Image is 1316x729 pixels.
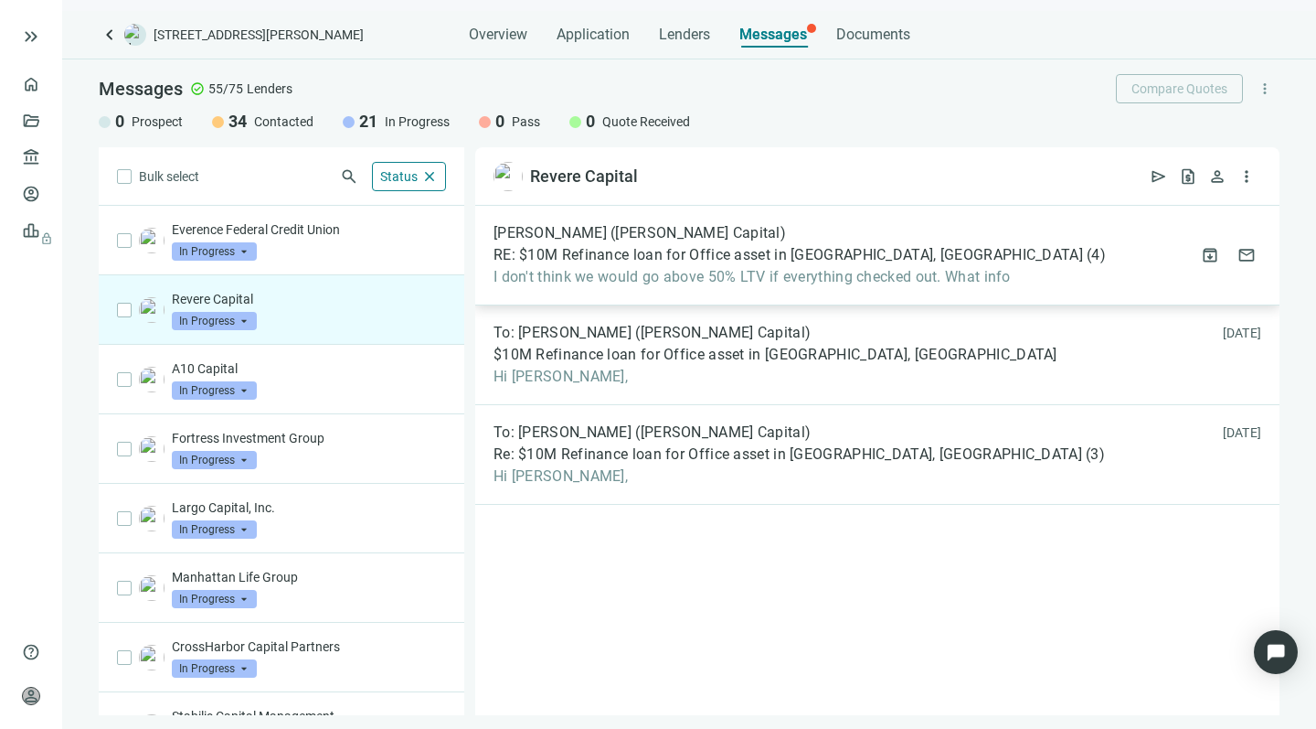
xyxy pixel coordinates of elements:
span: To: [PERSON_NAME] ([PERSON_NAME] Capital) [493,324,811,342]
span: mail [1237,246,1256,264]
span: person [22,687,40,705]
span: I don't think we would go above 50% LTV if everything checked out. What info [493,268,1106,286]
span: Hi [PERSON_NAME], [493,368,1057,386]
span: send [1150,167,1168,186]
img: e413de4e-ebd5-4bf8-8bfa-cc6aff2bdcbd [139,575,164,601]
span: 0 [115,111,124,133]
span: 55/75 [208,80,243,98]
img: f3ee51c8-c496-4375-bc5e-2600750b757d [139,367,164,392]
span: In Progress [172,520,257,539]
span: ( 3 ) [1086,445,1105,464]
p: Manhattan Life Group [172,568,446,586]
span: In Progress [172,312,257,330]
span: close [421,168,438,185]
span: Bulk select [139,166,199,187]
span: 34 [228,111,247,133]
span: Pass [512,113,540,131]
span: archive [1201,246,1219,264]
button: archive [1195,241,1225,270]
span: more_vert [1237,167,1256,186]
span: In Progress [172,381,257,400]
span: In Progress [172,242,257,261]
span: To: [PERSON_NAME] ([PERSON_NAME] Capital) [493,423,811,442]
button: person [1203,162,1232,191]
span: Status [380,169,418,184]
div: Open Intercom Messenger [1254,630,1298,674]
img: 52269fad-39b4-441f-a661-2782cbd29c4e [139,297,164,323]
span: Prospect [132,113,183,131]
span: Documents [836,26,910,44]
p: CrossHarbor Capital Partners [172,638,446,656]
span: person [1208,167,1226,186]
p: Fortress Investment Group [172,429,446,447]
span: In Progress [385,113,450,131]
button: request_quote [1173,162,1203,191]
span: [PERSON_NAME] ([PERSON_NAME] Capital) [493,224,786,242]
span: Messages [99,78,183,100]
span: Messages [739,26,807,43]
span: In Progress [172,659,257,678]
p: Revere Capital [172,290,446,308]
span: Overview [469,26,527,44]
div: [DATE] [1223,324,1262,342]
span: Lenders [247,80,292,98]
span: more_vert [1257,80,1273,97]
button: keyboard_double_arrow_right [20,26,42,48]
img: 52269fad-39b4-441f-a661-2782cbd29c4e [493,162,523,191]
span: RE: $10M Refinance loan for Office asset in [GEOGRAPHIC_DATA], [GEOGRAPHIC_DATA] [493,246,1083,264]
div: Revere Capital [530,166,638,188]
span: help [22,643,40,661]
img: 375dc498-deec-4a98-976a-b84da45476d9 [139,645,164,670]
div: [DATE] [1223,423,1262,442]
img: deal-logo [124,24,146,46]
span: check_circle [190,81,205,96]
span: Hi [PERSON_NAME], [493,467,1105,486]
span: 0 [495,111,504,133]
span: Application [557,26,630,44]
span: Lenders [659,26,710,44]
p: Everence Federal Credit Union [172,220,446,239]
span: search [340,167,358,186]
button: Compare Quotes [1116,74,1243,103]
span: 21 [359,111,377,133]
button: mail [1232,241,1261,270]
span: Re: $10M Refinance loan for Office asset in [GEOGRAPHIC_DATA], [GEOGRAPHIC_DATA] [493,445,1082,464]
span: [STREET_ADDRESS][PERSON_NAME] [154,26,364,44]
a: keyboard_arrow_left [99,24,121,46]
span: ( 4 ) [1087,246,1106,264]
span: 0 [586,111,595,133]
button: more_vert [1232,162,1261,191]
button: more_vert [1250,74,1279,103]
span: request_quote [1179,167,1197,186]
span: In Progress [172,590,257,608]
span: Contacted [254,113,313,131]
p: Stabilis Capital Management [172,707,418,725]
span: $10M Refinance loan for Office asset in [GEOGRAPHIC_DATA], [GEOGRAPHIC_DATA] [493,346,1057,364]
span: Quote Received [602,113,690,131]
p: A10 Capital [172,359,446,378]
button: send [1144,162,1173,191]
img: c496fa92-3f65-400a-b200-cf8ffa7ebb85 [139,228,164,253]
img: 42ba62c5-0394-4596-9470-dbc6ab25be2d [139,436,164,462]
img: ad199841-5f66-478c-8a8b-680a2c0b1db9 [139,506,164,531]
span: In Progress [172,451,257,469]
p: Largo Capital, Inc. [172,499,446,517]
